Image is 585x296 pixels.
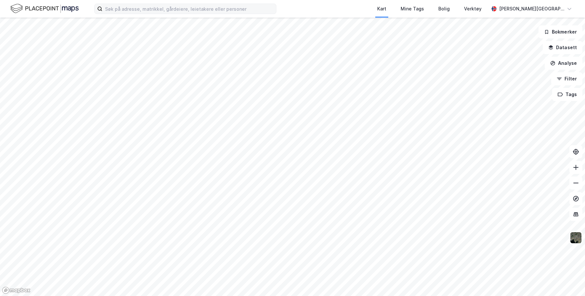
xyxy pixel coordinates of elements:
[543,41,582,54] button: Datasett
[377,5,386,13] div: Kart
[570,232,582,244] img: 9k=
[2,287,31,294] a: Mapbox homepage
[464,5,482,13] div: Verktøy
[499,5,564,13] div: [PERSON_NAME][GEOGRAPHIC_DATA]
[551,72,582,85] button: Filter
[552,265,585,296] iframe: Chat Widget
[552,265,585,296] div: Kontrollprogram for chat
[545,57,582,70] button: Analyse
[401,5,424,13] div: Mine Tags
[538,25,582,38] button: Bokmerker
[438,5,450,13] div: Bolig
[102,4,276,14] input: Søk på adresse, matrikkel, gårdeiere, leietakere eller personer
[10,3,79,14] img: logo.f888ab2527a4732fd821a326f86c7f29.svg
[552,88,582,101] button: Tags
